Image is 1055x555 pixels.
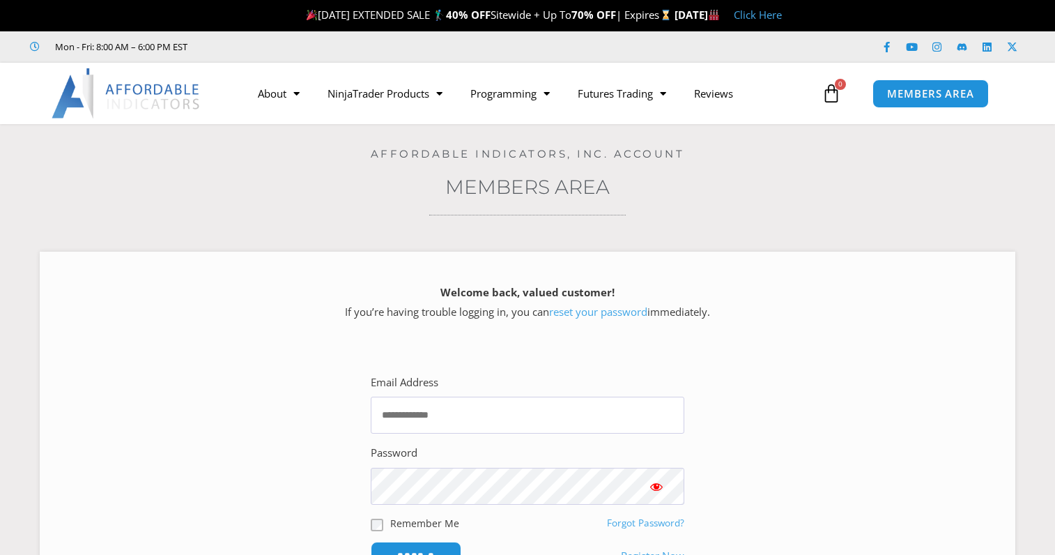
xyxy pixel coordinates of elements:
label: Password [371,443,417,463]
p: If you’re having trouble logging in, you can immediately. [64,283,991,322]
strong: 70% OFF [571,8,616,22]
a: MEMBERS AREA [872,79,989,108]
button: Show password [629,468,684,505]
a: reset your password [549,305,647,319]
a: Programming [456,77,564,109]
a: Click Here [734,8,782,22]
a: NinjaTrader Products [314,77,456,109]
a: 0 [801,73,862,114]
a: Forgot Password? [607,517,684,529]
span: 0 [835,79,846,90]
strong: 40% OFF [446,8,491,22]
img: LogoAI | Affordable Indicators – NinjaTrader [52,68,201,119]
img: 🏭 [709,10,719,20]
span: MEMBERS AREA [887,89,974,99]
nav: Menu [244,77,818,109]
img: 🎉 [307,10,317,20]
span: [DATE] EXTENDED SALE 🏌️‍♂️ Sitewide + Up To | Expires [303,8,674,22]
iframe: Customer reviews powered by Trustpilot [207,40,416,54]
img: ⌛ [661,10,671,20]
a: About [244,77,314,109]
label: Email Address [371,373,438,393]
a: Members Area [445,175,610,199]
a: Affordable Indicators, Inc. Account [371,147,685,160]
span: Mon - Fri: 8:00 AM – 6:00 PM EST [52,38,187,55]
a: Reviews [680,77,747,109]
strong: Welcome back, valued customer! [440,285,615,299]
label: Remember Me [390,516,459,531]
strong: [DATE] [675,8,720,22]
a: Futures Trading [564,77,680,109]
